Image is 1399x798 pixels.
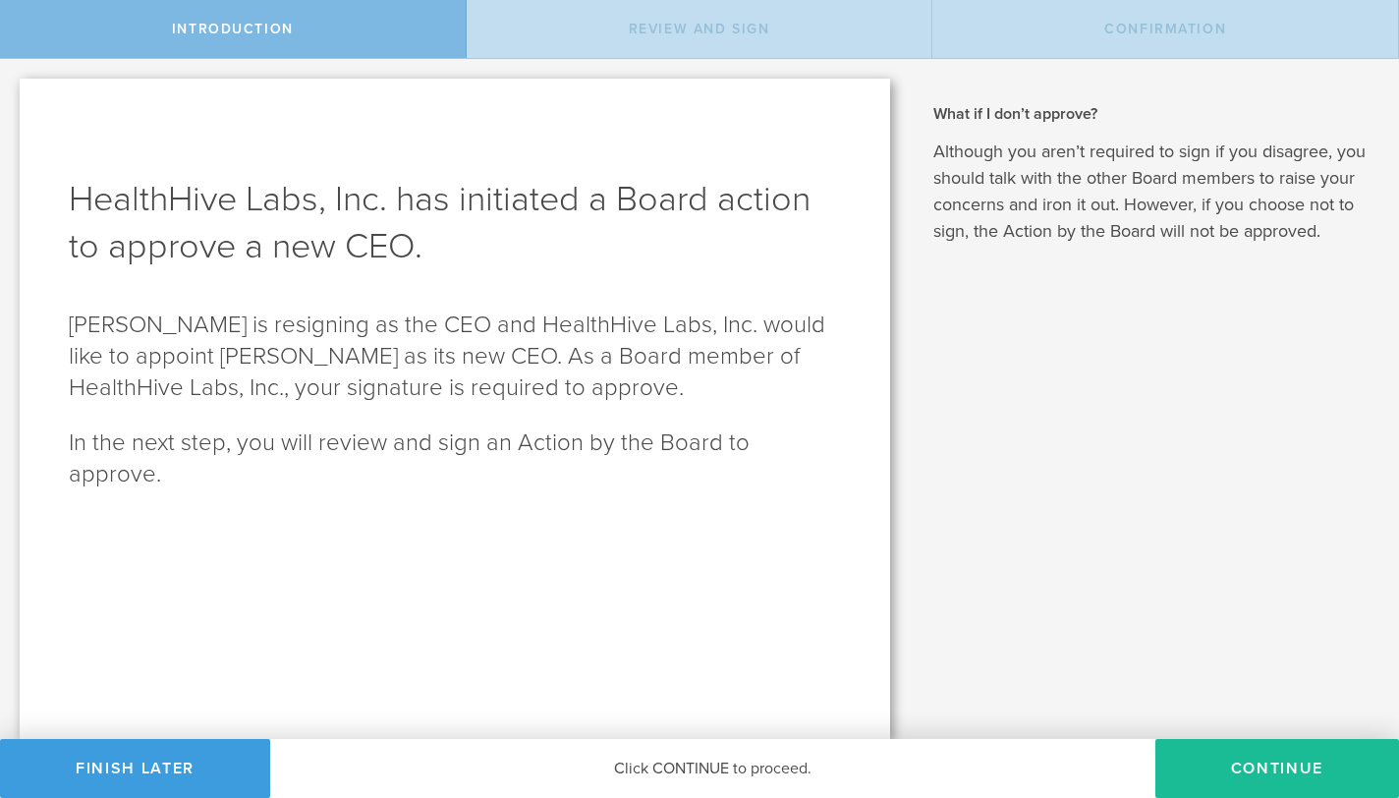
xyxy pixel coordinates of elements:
[69,176,841,270] h1: HealthHive Labs, Inc. has initiated a Board action to approve a new CEO.
[172,21,294,37] span: Introduction
[1104,21,1226,37] span: Confirmation
[933,103,1370,125] h2: What if I don’t approve?
[69,310,841,404] p: [PERSON_NAME] is resigning as the CEO and HealthHive Labs, Inc. would like to appoint [PERSON_NAM...
[629,21,770,37] span: Review and Sign
[933,139,1370,245] p: Although you aren’t required to sign if you disagree, you should talk with the other Board member...
[1155,739,1399,798] button: Continue
[270,739,1155,798] div: Click CONTINUE to proceed.
[69,427,841,490] p: In the next step, you will review and sign an Action by the Board to approve.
